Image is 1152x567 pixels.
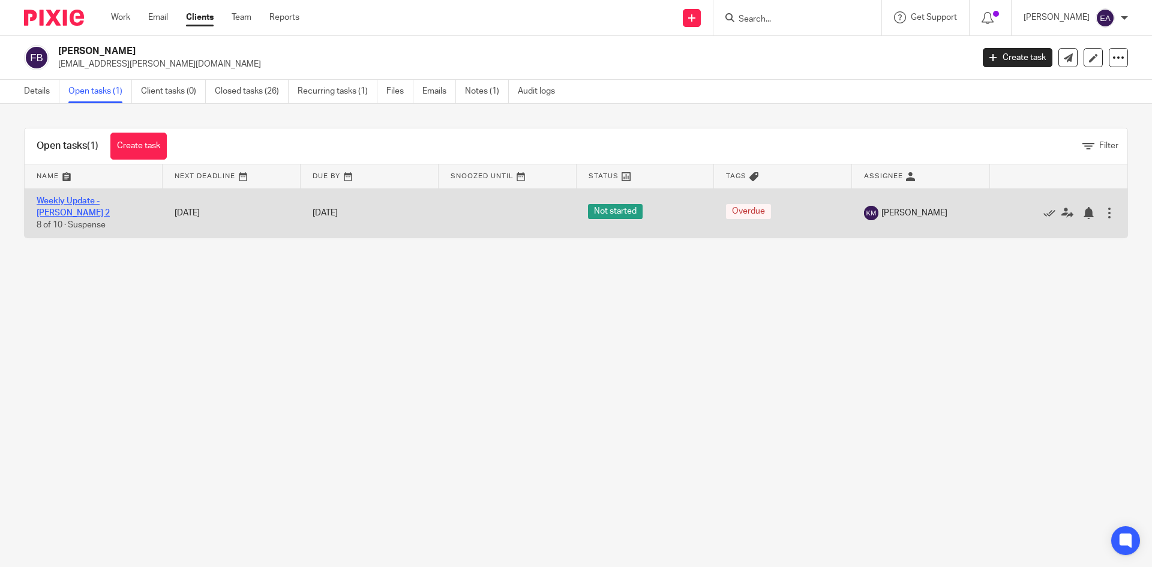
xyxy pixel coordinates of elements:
a: Work [111,11,130,23]
span: [DATE] [313,209,338,217]
a: Team [232,11,251,23]
img: svg%3E [1096,8,1115,28]
span: Tags [726,173,746,179]
a: Audit logs [518,80,564,103]
p: [PERSON_NAME] [1024,11,1090,23]
a: Open tasks (1) [68,80,132,103]
span: Overdue [726,204,771,219]
img: svg%3E [864,206,878,220]
a: Reports [269,11,299,23]
a: Clients [186,11,214,23]
a: Client tasks (0) [141,80,206,103]
a: Emails [422,80,456,103]
span: Not started [588,204,643,219]
a: Mark as done [1043,207,1061,219]
h2: [PERSON_NAME] [58,45,784,58]
a: Weekly Update - [PERSON_NAME] 2 [37,197,110,217]
span: [PERSON_NAME] [881,207,947,219]
a: Notes (1) [465,80,509,103]
a: Closed tasks (26) [215,80,289,103]
a: Recurring tasks (1) [298,80,377,103]
td: [DATE] [163,188,301,238]
a: Details [24,80,59,103]
a: Create task [110,133,167,160]
span: (1) [87,141,98,151]
span: Status [589,173,619,179]
span: 8 of 10 · Suspense [37,221,106,229]
img: Pixie [24,10,84,26]
a: Files [386,80,413,103]
a: Create task [983,48,1052,67]
a: Email [148,11,168,23]
span: Get Support [911,13,957,22]
p: [EMAIL_ADDRESS][PERSON_NAME][DOMAIN_NAME] [58,58,965,70]
input: Search [737,14,845,25]
h1: Open tasks [37,140,98,152]
span: Snoozed Until [451,173,514,179]
img: svg%3E [24,45,49,70]
span: Filter [1099,142,1118,150]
